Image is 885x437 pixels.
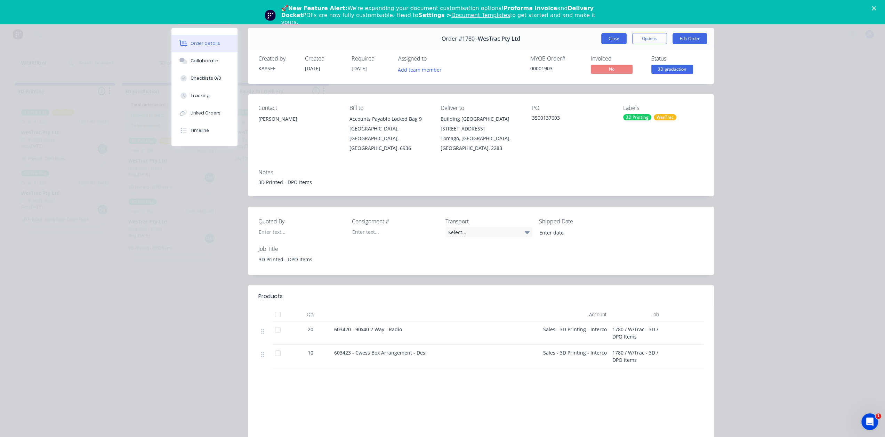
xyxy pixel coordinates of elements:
div: Checklists 0/0 [191,75,221,81]
div: Linked Orders [191,110,220,116]
div: Labels [623,105,703,111]
button: 3D production [651,65,693,75]
span: 603423 - Cwess Box Arrangement - Desi [334,349,427,356]
img: Profile image for Team [265,10,276,21]
div: 3D Printed - DPO Items [253,254,340,264]
label: Shipped Date [539,217,626,225]
span: No [591,65,633,73]
label: Quoted By [258,217,345,225]
div: Deliver to [441,105,521,111]
span: 10 [308,349,313,356]
div: Created by [258,55,297,62]
div: Required [352,55,390,62]
b: Settings > [418,12,510,18]
div: Created [305,55,343,62]
span: 603420 - 90x40 2 Way - Radio [334,326,402,333]
button: Close [601,33,627,44]
span: WesTrac Pty Ltd [478,35,520,42]
button: Add team member [394,65,445,74]
label: Transport [445,217,532,225]
div: Order details [191,40,220,47]
div: KAYSEE [258,65,297,72]
label: Consignment # [352,217,439,225]
button: Timeline [171,122,238,139]
div: [PERSON_NAME] [258,114,338,124]
button: Edit Order [673,33,707,44]
div: Sales - 3D Printing - Interco [540,321,610,345]
button: Checklists 0/0 [171,70,238,87]
span: Order #1780 - [442,35,478,42]
span: [DATE] [352,65,367,72]
div: Tomago, [GEOGRAPHIC_DATA], [GEOGRAPHIC_DATA], 2283 [441,134,521,153]
div: Close [872,6,879,10]
b: New Feature Alert: [288,5,348,11]
button: Options [632,33,667,44]
div: Invoiced [591,55,643,62]
div: 3D Printing [623,114,651,120]
div: Tracking [191,93,210,99]
button: Order details [171,35,238,52]
div: [GEOGRAPHIC_DATA], [GEOGRAPHIC_DATA], [GEOGRAPHIC_DATA], 6936 [349,124,429,153]
div: 1780 / W/Trac - 3D / DPO Items [610,321,662,345]
div: Qty [290,308,331,321]
div: 🚀 We're expanding your document customisation options! and PDFs are now fully customisable. Head ... [281,5,610,26]
div: Sales - 3D Printing - Interco [540,345,610,368]
div: Assigned to [398,55,468,62]
b: Proforma Invoice [504,5,557,11]
a: Document Templates [451,12,510,18]
div: Timeline [191,127,209,134]
div: Notes [258,169,703,176]
span: 3D production [651,65,693,73]
div: 1780 / W/Trac - 3D / DPO Items [610,345,662,368]
div: Products [258,292,283,301]
div: PO [532,105,612,111]
div: Building [GEOGRAPHIC_DATA][STREET_ADDRESS] [441,114,521,134]
div: Collaborate [191,58,218,64]
button: Add team member [398,65,445,74]
div: Job [610,308,662,321]
span: 20 [308,326,313,333]
label: Job Title [258,245,345,253]
div: 3500137693 [532,114,612,124]
div: Bill to [349,105,429,111]
div: [PERSON_NAME] [258,114,338,136]
b: Delivery Docket [281,5,594,18]
span: [DATE] [305,65,320,72]
div: Accounts Payable Locked Bag 9 [349,114,429,124]
button: Linked Orders [171,104,238,122]
div: Select... [445,227,532,237]
div: Contact [258,105,338,111]
button: Collaborate [171,52,238,70]
div: Building [GEOGRAPHIC_DATA][STREET_ADDRESS]Tomago, [GEOGRAPHIC_DATA], [GEOGRAPHIC_DATA], 2283 [441,114,521,153]
span: 1 [876,413,881,419]
div: WesTrac [654,114,676,120]
button: Tracking [171,87,238,104]
div: MYOB Order # [530,55,582,62]
input: Enter date [534,227,621,238]
div: Accounts Payable Locked Bag 9[GEOGRAPHIC_DATA], [GEOGRAPHIC_DATA], [GEOGRAPHIC_DATA], 6936 [349,114,429,153]
div: 3D Printed - DPO Items [258,178,703,186]
iframe: Intercom live chat [861,413,878,430]
div: 00001903 [530,65,582,72]
div: Status [651,55,703,62]
div: Account [540,308,610,321]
